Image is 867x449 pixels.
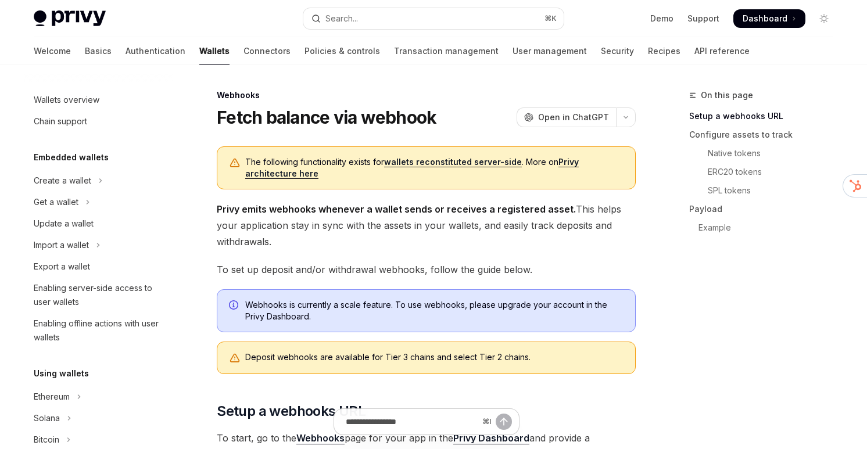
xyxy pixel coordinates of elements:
[217,261,636,278] span: To set up deposit and/or withdrawal webhooks, follow the guide below.
[34,317,166,344] div: Enabling offline actions with user wallets
[601,37,634,65] a: Security
[243,37,291,65] a: Connectors
[34,10,106,27] img: light logo
[538,112,609,123] span: Open in ChatGPT
[34,195,78,209] div: Get a wallet
[34,93,99,107] div: Wallets overview
[689,125,843,144] a: Configure assets to track
[199,37,230,65] a: Wallets
[34,390,70,404] div: Ethereum
[304,37,380,65] a: Policies & controls
[34,433,59,447] div: Bitcoin
[689,200,843,218] a: Payload
[24,256,173,277] a: Export a wallet
[34,114,87,128] div: Chain support
[34,238,89,252] div: Import a wallet
[85,37,112,65] a: Basics
[34,411,60,425] div: Solana
[24,408,173,429] button: Toggle Solana section
[34,217,94,231] div: Update a wallet
[24,235,173,256] button: Toggle Import a wallet section
[544,14,557,23] span: ⌘ K
[384,157,522,167] a: wallets reconstituted server-side
[517,107,616,127] button: Open in ChatGPT
[217,203,576,215] strong: Privy emits webhooks whenever a wallet sends or receives a registered asset.
[496,414,512,430] button: Send message
[24,192,173,213] button: Toggle Get a wallet section
[689,163,843,181] a: ERC20 tokens
[325,12,358,26] div: Search...
[513,37,587,65] a: User management
[648,37,680,65] a: Recipes
[394,37,499,65] a: Transaction management
[689,181,843,200] a: SPL tokens
[217,402,366,421] span: Setup a webhooks URL
[245,351,624,364] div: Deposit webhooks are available for Tier 3 chains and select Tier 2 chains.
[126,37,185,65] a: Authentication
[24,278,173,312] a: Enabling server-side access to user wallets
[217,89,636,101] div: Webhooks
[229,300,241,312] svg: Info
[229,353,241,364] svg: Warning
[229,157,241,169] svg: Warning
[24,313,173,348] a: Enabling offline actions with user wallets
[34,367,89,380] h5: Using wallets
[34,37,71,65] a: Welcome
[743,13,787,24] span: Dashboard
[689,218,843,237] a: Example
[689,107,843,125] a: Setup a webhooks URL
[245,299,624,322] span: Webhooks is currently a scale feature. To use webhooks, please upgrade your account in the Privy ...
[694,37,750,65] a: API reference
[24,89,173,110] a: Wallets overview
[34,174,91,188] div: Create a wallet
[217,201,636,250] span: This helps your application stay in sync with the assets in your wallets, and easily track deposi...
[303,8,564,29] button: Open search
[346,409,478,434] input: Ask a question...
[24,386,173,407] button: Toggle Ethereum section
[24,111,173,132] a: Chain support
[217,107,436,128] h1: Fetch balance via webhook
[815,9,833,28] button: Toggle dark mode
[245,156,624,179] span: The following functionality exists for . More on
[34,281,166,309] div: Enabling server-side access to user wallets
[687,13,719,24] a: Support
[34,150,109,164] h5: Embedded wallets
[701,88,753,102] span: On this page
[24,170,173,191] button: Toggle Create a wallet section
[733,9,805,28] a: Dashboard
[689,144,843,163] a: Native tokens
[34,260,90,274] div: Export a wallet
[650,13,673,24] a: Demo
[24,213,173,234] a: Update a wallet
